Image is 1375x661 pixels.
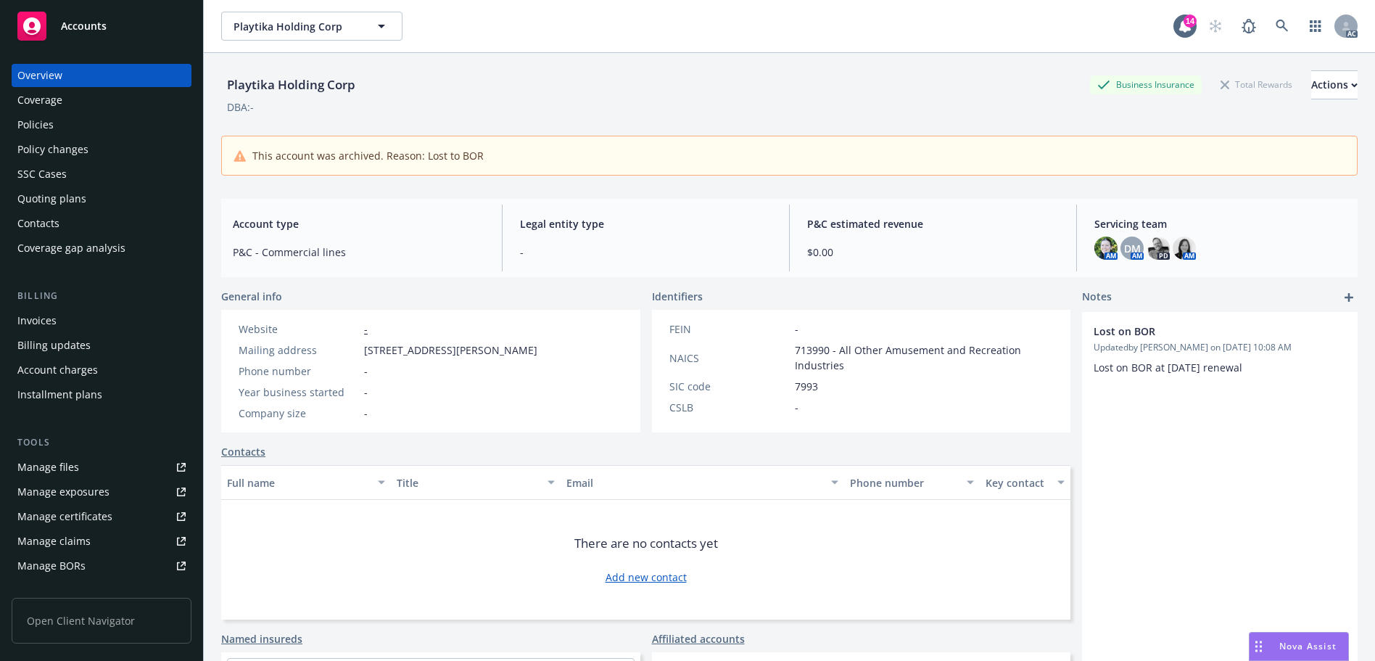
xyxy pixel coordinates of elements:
div: Coverage gap analysis [17,237,125,260]
span: - [364,364,368,379]
a: Manage BORs [12,554,191,578]
div: Playtika Holding Corp [221,75,361,94]
span: Servicing team [1094,216,1346,231]
div: Year business started [239,385,358,400]
a: Switch app [1301,12,1330,41]
span: Accounts [61,20,107,32]
div: FEIN [669,321,789,337]
div: Company size [239,406,358,421]
a: Billing updates [12,334,191,357]
a: Manage files [12,456,191,479]
div: CSLB [669,400,789,415]
span: There are no contacts yet [574,535,718,552]
button: Full name [221,465,391,500]
img: photo [1173,237,1196,260]
button: Nova Assist [1249,632,1349,661]
span: Legal entity type [520,216,772,231]
a: Installment plans [12,383,191,406]
button: Title [391,465,561,500]
span: - [364,385,368,400]
a: Contacts [12,212,191,235]
span: Open Client Navigator [12,598,191,644]
div: Contacts [17,212,59,235]
a: Quoting plans [12,187,191,210]
div: Account charges [17,358,98,382]
div: Tools [12,435,191,450]
a: Manage exposures [12,480,191,504]
span: - [520,245,772,260]
a: SSC Cases [12,163,191,186]
button: Key contact [980,465,1070,500]
div: Invoices [17,309,57,332]
span: Lost on BOR at [DATE] renewal [1094,361,1242,374]
a: Add new contact [606,570,687,585]
div: Lost on BORUpdatedby [PERSON_NAME] on [DATE] 10:08 AMLost on BOR at [DATE] renewal [1082,312,1358,387]
span: P&C estimated revenue [807,216,1059,231]
div: Manage files [17,456,79,479]
a: Invoices [12,309,191,332]
button: Actions [1311,70,1358,99]
span: Nova Assist [1279,640,1337,652]
span: $0.00 [807,245,1059,260]
span: Updated by [PERSON_NAME] on [DATE] 10:08 AM [1094,341,1346,354]
span: This account was archived. Reason: Lost to BOR [252,148,484,163]
button: Email [561,465,843,500]
button: Phone number [844,465,980,500]
img: photo [1094,237,1118,260]
div: Actions [1311,71,1358,99]
span: General info [221,289,282,304]
a: Report a Bug [1234,12,1263,41]
div: DBA: - [227,99,254,115]
div: Total Rewards [1213,75,1300,94]
div: Billing updates [17,334,91,357]
div: 14 [1184,15,1197,28]
div: Manage claims [17,530,91,553]
div: Mailing address [239,342,358,358]
div: Key contact [986,475,1049,490]
div: Quoting plans [17,187,86,210]
span: P&C - Commercial lines [233,245,484,260]
a: Start snowing [1201,12,1230,41]
span: - [364,406,368,421]
div: SIC code [669,379,789,394]
div: Drag to move [1250,633,1268,660]
a: Contacts [221,444,265,459]
span: - [795,400,798,415]
span: Notes [1082,289,1112,306]
span: - [795,321,798,337]
a: Search [1268,12,1297,41]
div: Policy changes [17,138,88,161]
a: Coverage [12,89,191,112]
div: Phone number [239,364,358,379]
a: Overview [12,64,191,87]
div: Overview [17,64,62,87]
a: Summary of insurance [12,579,191,602]
span: [STREET_ADDRESS][PERSON_NAME] [364,342,537,358]
div: Billing [12,289,191,303]
a: Affiliated accounts [652,631,745,646]
div: NAICS [669,350,789,366]
div: Manage certificates [17,505,112,528]
div: Email [566,475,822,490]
div: SSC Cases [17,163,67,186]
a: Coverage gap analysis [12,237,191,260]
div: Policies [17,113,54,136]
div: Business Insurance [1090,75,1202,94]
span: Account type [233,216,484,231]
button: Playtika Holding Corp [221,12,402,41]
span: 713990 - All Other Amusement and Recreation Industries [795,342,1054,373]
span: 7993 [795,379,818,394]
div: Website [239,321,358,337]
div: Installment plans [17,383,102,406]
div: Manage exposures [17,480,110,504]
span: Identifiers [652,289,703,304]
div: Full name [227,475,369,490]
a: Manage certificates [12,505,191,528]
a: Named insureds [221,631,302,646]
span: DM [1124,241,1141,256]
span: Playtika Holding Corp [234,19,359,34]
a: Account charges [12,358,191,382]
img: photo [1147,237,1170,260]
a: - [364,322,368,336]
